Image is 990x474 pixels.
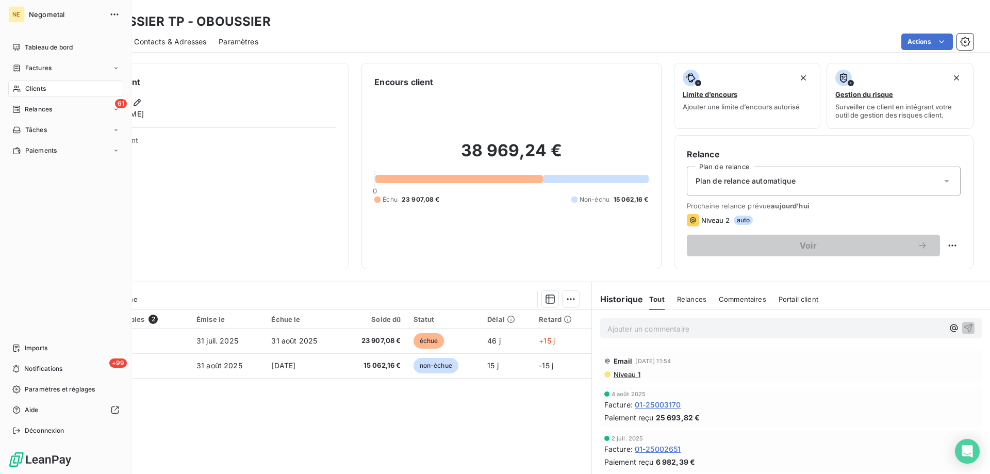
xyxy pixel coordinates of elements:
[635,399,681,410] span: 01-25003170
[271,315,334,323] div: Échue le
[604,456,654,467] span: Paiement reçu
[955,439,980,464] div: Open Intercom Messenger
[25,405,39,415] span: Aide
[271,336,317,345] span: 31 août 2025
[346,336,401,346] span: 23 907,08 €
[414,315,475,323] div: Statut
[109,358,127,368] span: +99
[487,336,501,345] span: 46 j
[656,412,700,423] span: 25 693,82 €
[719,295,766,303] span: Commentaires
[674,63,821,129] button: Limite d’encoursAjouter une limite d’encours autorisé
[196,315,259,323] div: Émise le
[687,148,961,160] h6: Relance
[649,295,665,303] span: Tout
[683,90,737,99] span: Limite d’encours
[346,361,401,371] span: 15 062,16 €
[25,43,73,52] span: Tableau de bord
[779,295,818,303] span: Portail client
[612,391,646,397] span: 4 août 2025
[83,136,336,151] span: Propriétés Client
[25,125,47,135] span: Tâches
[635,444,681,454] span: 01-25002651
[414,358,458,373] span: non-échue
[835,90,893,99] span: Gestion du risque
[8,451,72,468] img: Logo LeanPay
[219,37,258,47] span: Paramètres
[62,76,336,88] h6: Informations client
[115,99,127,108] span: 61
[604,412,654,423] span: Paiement reçu
[901,34,953,50] button: Actions
[539,315,585,323] div: Retard
[29,10,103,19] span: Negometal
[696,176,796,186] span: Plan de relance automatique
[604,399,633,410] span: Facture :
[734,216,753,225] span: auto
[701,216,730,224] span: Niveau 2
[656,456,696,467] span: 6 982,39 €
[614,357,633,365] span: Email
[24,364,62,373] span: Notifications
[612,435,643,442] span: 2 juil. 2025
[613,370,640,379] span: Niveau 1
[148,315,158,324] span: 2
[373,187,377,195] span: 0
[25,84,46,93] span: Clients
[196,361,242,370] span: 31 août 2025
[487,361,499,370] span: 15 j
[196,336,238,345] span: 31 juil. 2025
[604,444,633,454] span: Facture :
[539,336,555,345] span: +15 j
[771,202,810,210] span: aujourd’hui
[835,103,965,119] span: Surveiller ce client en intégrant votre outil de gestion des risques client.
[677,295,706,303] span: Relances
[134,37,206,47] span: Contacts & Adresses
[539,361,553,370] span: -15 j
[374,76,433,88] h6: Encours client
[80,315,184,324] div: Pièces comptables
[25,63,52,73] span: Factures
[687,202,961,210] span: Prochaine relance prévue
[91,12,271,31] h3: OBOUSSIER TP - OBOUSSIER
[402,195,440,204] span: 23 907,08 €
[592,293,643,305] h6: Historique
[580,195,609,204] span: Non-échu
[25,105,52,114] span: Relances
[699,241,917,250] span: Voir
[487,315,526,323] div: Délai
[635,358,671,364] span: [DATE] 11:54
[414,333,444,349] span: échue
[374,140,648,171] h2: 38 969,24 €
[25,426,64,435] span: Déconnexion
[8,402,123,418] a: Aide
[346,315,401,323] div: Solde dû
[614,195,649,204] span: 15 062,16 €
[383,195,398,204] span: Échu
[25,344,47,353] span: Imports
[827,63,973,129] button: Gestion du risqueSurveiller ce client en intégrant votre outil de gestion des risques client.
[8,6,25,23] div: NE
[25,146,57,155] span: Paiements
[271,361,295,370] span: [DATE]
[25,385,95,394] span: Paramètres et réglages
[687,235,940,256] button: Voir
[683,103,800,111] span: Ajouter une limite d’encours autorisé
